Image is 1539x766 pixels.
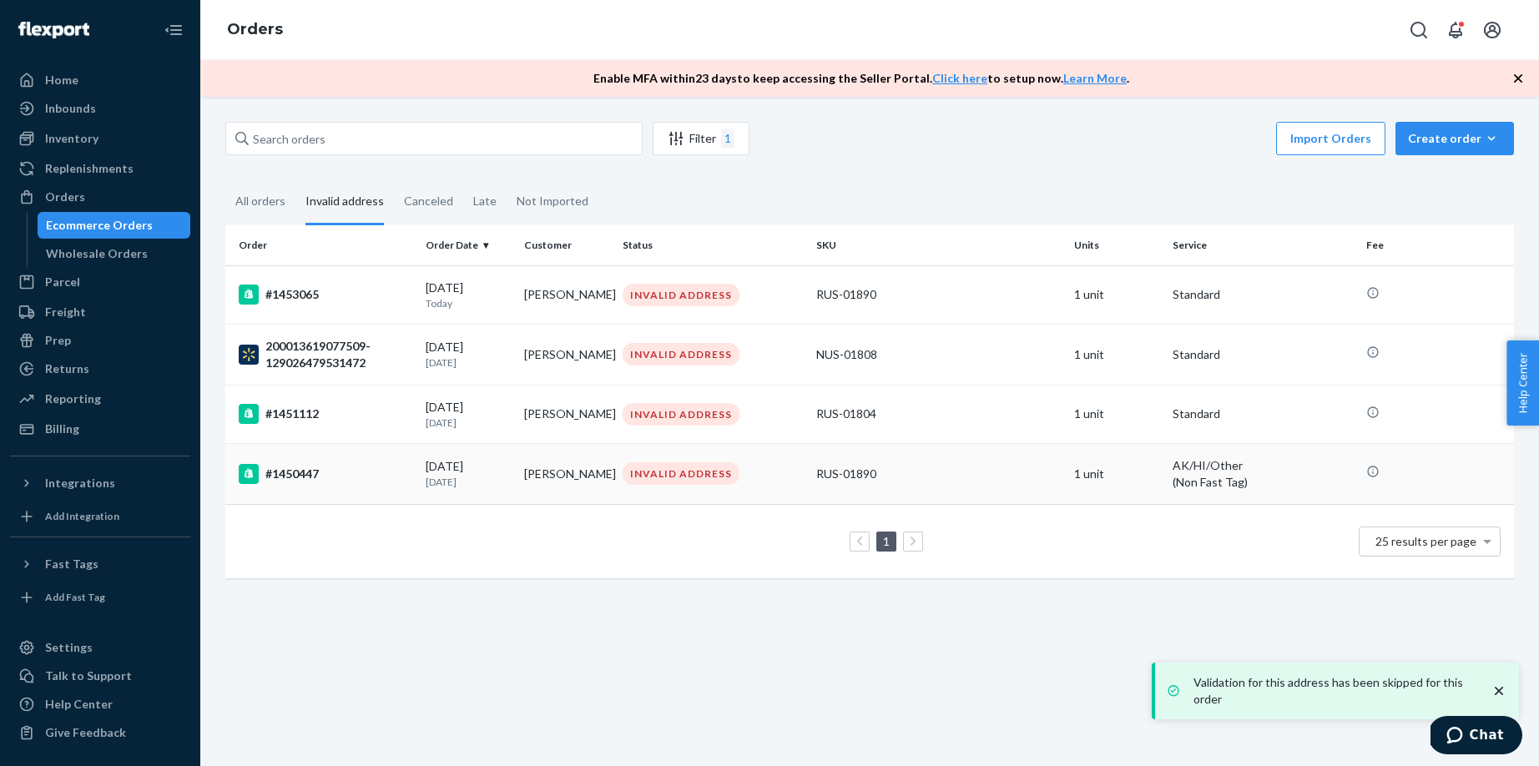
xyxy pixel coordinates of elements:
[1173,457,1353,474] p: AK/HI/Other
[721,129,734,149] div: 1
[1063,71,1127,85] a: Learn More
[239,464,412,484] div: #1450447
[45,421,79,437] div: Billing
[10,386,190,412] a: Reporting
[45,189,85,205] div: Orders
[816,346,1061,363] div: NUS-01808
[305,179,384,225] div: Invalid address
[10,269,190,295] a: Parcel
[1173,474,1353,491] div: (Non Fast Tag)
[623,284,739,306] div: INVALID ADDRESS
[45,556,98,572] div: Fast Tags
[517,443,616,504] td: [PERSON_NAME]
[10,663,190,689] button: Talk to Support
[623,343,739,365] div: INVALID ADDRESS
[1173,406,1353,422] p: Standard
[623,403,739,426] div: INVALID ADDRESS
[1402,13,1436,47] button: Open Search Box
[45,696,113,713] div: Help Center
[653,122,749,155] button: Filter
[45,639,93,656] div: Settings
[45,724,126,741] div: Give Feedback
[45,304,86,320] div: Freight
[426,339,511,370] div: [DATE]
[816,286,1061,303] div: RUS-01890
[1395,122,1514,155] button: Create order
[235,179,285,223] div: All orders
[426,296,511,310] p: Today
[10,584,190,611] a: Add Fast Tag
[816,466,1061,482] div: RUS-01890
[239,338,412,371] div: 200013619077509-129026479531472
[1067,225,1166,265] th: Units
[225,122,643,155] input: Search orders
[426,416,511,430] p: [DATE]
[214,6,296,54] ol: breadcrumbs
[1408,130,1501,147] div: Create order
[45,590,105,604] div: Add Fast Tag
[404,179,453,223] div: Canceled
[1173,286,1353,303] p: Standard
[45,391,101,407] div: Reporting
[10,155,190,182] a: Replenishments
[524,238,609,252] div: Customer
[1173,346,1353,363] p: Standard
[10,299,190,325] a: Freight
[1193,674,1474,708] p: Validation for this address has been skipped for this order
[10,691,190,718] a: Help Center
[426,475,511,489] p: [DATE]
[1439,13,1472,47] button: Open notifications
[45,360,89,377] div: Returns
[1067,265,1166,324] td: 1 unit
[10,125,190,152] a: Inventory
[18,22,89,38] img: Flexport logo
[45,668,132,684] div: Talk to Support
[623,462,739,485] div: INVALID ADDRESS
[45,130,98,147] div: Inventory
[1476,13,1509,47] button: Open account menu
[10,416,190,442] a: Billing
[1360,225,1514,265] th: Fee
[517,385,616,443] td: [PERSON_NAME]
[419,225,517,265] th: Order Date
[10,355,190,382] a: Returns
[426,399,511,430] div: [DATE]
[426,280,511,310] div: [DATE]
[239,404,412,424] div: #1451112
[473,179,497,223] div: Late
[616,225,810,265] th: Status
[45,475,115,491] div: Integrations
[10,184,190,210] a: Orders
[38,212,191,239] a: Ecommerce Orders
[1431,716,1522,758] iframe: Opens a widget where you can chat to one of our agents
[816,406,1061,422] div: RUS-01804
[10,634,190,661] a: Settings
[653,129,749,149] div: Filter
[593,70,1129,87] p: Enable MFA within 23 days to keep accessing the Seller Portal. to setup now. .
[45,274,80,290] div: Parcel
[1491,683,1507,699] svg: close toast
[45,160,134,177] div: Replenishments
[1506,340,1539,426] span: Help Center
[225,225,419,265] th: Order
[880,534,893,548] a: Page 1 is your current page
[1067,324,1166,385] td: 1 unit
[1276,122,1385,155] button: Import Orders
[45,509,119,523] div: Add Integration
[239,285,412,305] div: #1453065
[1375,534,1476,548] span: 25 results per page
[1067,385,1166,443] td: 1 unit
[517,179,588,223] div: Not Imported
[1067,443,1166,504] td: 1 unit
[46,217,153,234] div: Ecommerce Orders
[38,240,191,267] a: Wholesale Orders
[10,551,190,577] button: Fast Tags
[1166,225,1360,265] th: Service
[10,327,190,354] a: Prep
[45,100,96,117] div: Inbounds
[517,265,616,324] td: [PERSON_NAME]
[10,95,190,122] a: Inbounds
[46,245,148,262] div: Wholesale Orders
[932,71,987,85] a: Click here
